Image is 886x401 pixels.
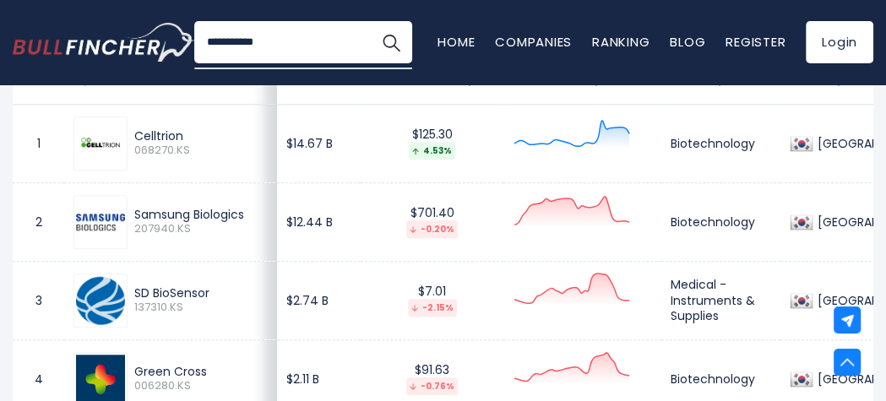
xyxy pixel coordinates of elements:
td: $12.44 B [277,182,361,261]
div: -2.15% [408,299,457,317]
td: 3 [13,261,64,339]
a: Home [438,33,475,51]
a: Login [806,21,873,63]
img: 068270.KS.png [76,119,125,168]
div: -0.20% [406,220,458,238]
td: $14.67 B [277,104,361,182]
a: Go to homepage [13,23,194,62]
div: -0.76% [406,377,458,395]
div: Samsung Biologics [134,207,268,222]
td: Biotechnology [661,104,780,182]
div: $91.63 [370,362,494,395]
span: 207940.KS [134,222,268,236]
span: 006280.KS [134,379,268,393]
td: 2 [13,182,64,261]
td: $2.74 B [277,261,361,339]
img: Bullfincher logo [13,23,195,62]
div: $7.01 [370,284,494,317]
a: Ranking [592,33,650,51]
div: 4.53% [409,142,455,160]
div: $701.40 [370,205,494,238]
a: Blog [670,33,705,51]
div: Green Cross [134,364,268,379]
span: 137310.KS [134,301,268,315]
td: Biotechnology [661,182,780,261]
button: Search [370,21,412,63]
td: 1 [13,104,64,182]
td: Medical - Instruments & Supplies [661,261,780,339]
span: 068270.KS [134,144,268,158]
a: Companies [495,33,572,51]
div: $125.30 [370,127,494,160]
img: 207940.KS.png [76,214,125,230]
a: Register [726,33,785,51]
div: SD BioSensor [134,285,268,301]
div: Celltrion [134,128,268,144]
img: 137310.KS.png [76,276,125,325]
